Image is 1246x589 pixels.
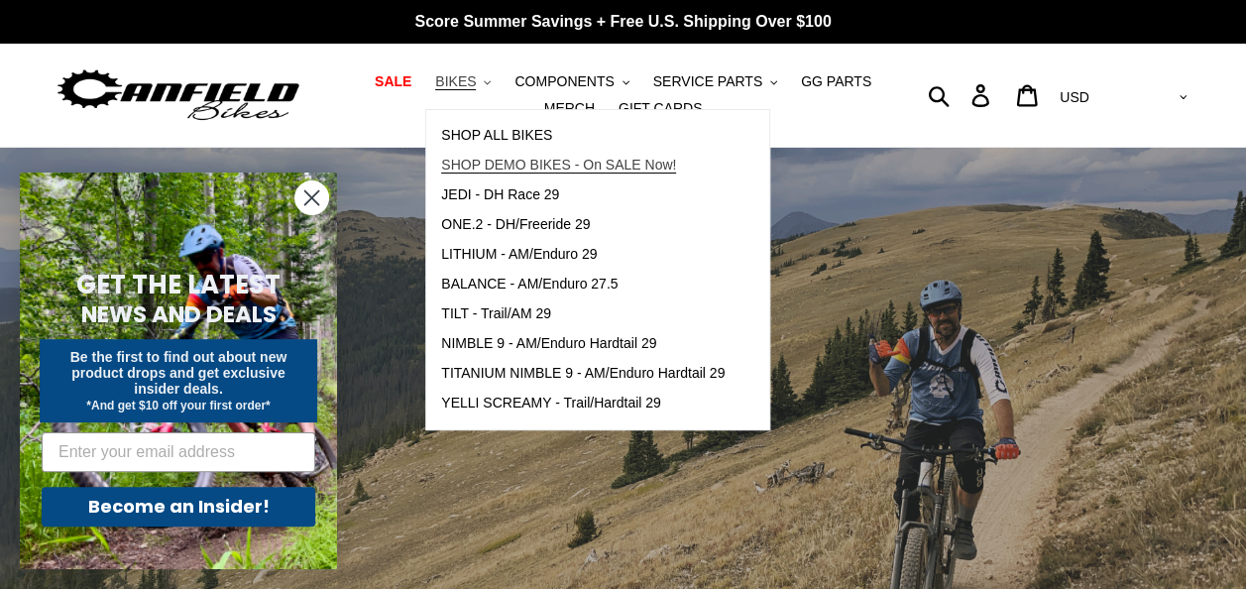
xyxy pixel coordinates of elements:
[441,246,597,263] span: LITHIUM - AM/Enduro 29
[426,270,739,299] a: BALANCE - AM/Enduro 27.5
[441,186,559,203] span: JEDI - DH Race 29
[76,267,281,302] span: GET THE LATEST
[643,68,787,95] button: SERVICE PARTS
[441,216,590,233] span: ONE.2 - DH/Freeride 29
[426,329,739,359] a: NIMBLE 9 - AM/Enduro Hardtail 29
[294,180,329,215] button: Close dialog
[435,73,476,90] span: BIKES
[426,389,739,418] a: YELLI SCREAMY - Trail/Hardtail 29
[801,73,871,90] span: GG PARTS
[514,73,614,90] span: COMPONENTS
[534,95,605,122] a: MERCH
[426,240,739,270] a: LITHIUM - AM/Enduro 29
[441,127,552,144] span: SHOP ALL BIKES
[55,64,302,127] img: Canfield Bikes
[426,210,739,240] a: ONE.2 - DH/Freeride 29
[653,73,762,90] span: SERVICE PARTS
[441,365,725,382] span: TITANIUM NIMBLE 9 - AM/Enduro Hardtail 29
[42,432,315,472] input: Enter your email address
[365,68,421,95] a: SALE
[425,68,501,95] button: BIKES
[441,276,618,293] span: BALANCE - AM/Enduro 27.5
[70,349,287,397] span: Be the first to find out about new product drops and get exclusive insider deals.
[441,157,676,174] span: SHOP DEMO BIKES - On SALE Now!
[375,73,411,90] span: SALE
[441,305,551,322] span: TILT - Trail/AM 29
[426,121,739,151] a: SHOP ALL BIKES
[544,100,595,117] span: MERCH
[42,487,315,527] button: Become an Insider!
[426,359,739,389] a: TITANIUM NIMBLE 9 - AM/Enduro Hardtail 29
[619,100,703,117] span: GIFT CARDS
[441,335,656,352] span: NIMBLE 9 - AM/Enduro Hardtail 29
[609,95,713,122] a: GIFT CARDS
[81,298,277,330] span: NEWS AND DEALS
[86,399,270,412] span: *And get $10 off your first order*
[426,151,739,180] a: SHOP DEMO BIKES - On SALE Now!
[791,68,881,95] a: GG PARTS
[426,180,739,210] a: JEDI - DH Race 29
[505,68,638,95] button: COMPONENTS
[441,395,661,412] span: YELLI SCREAMY - Trail/Hardtail 29
[426,299,739,329] a: TILT - Trail/AM 29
